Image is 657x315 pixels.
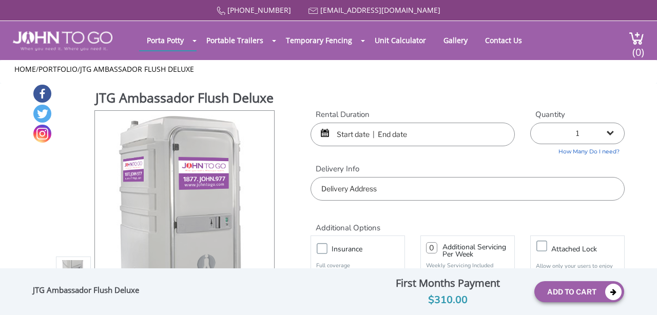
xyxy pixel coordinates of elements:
[80,64,194,74] a: JTG Ambassador Flush Deluxe
[477,30,530,50] a: Contact Us
[530,144,625,156] a: How Many Do I need?
[311,211,625,233] h2: Additional Options
[278,30,360,50] a: Temporary Fencing
[33,105,51,123] a: Twitter
[33,85,51,103] a: Facebook
[33,125,51,143] a: Instagram
[308,8,318,14] img: Mail
[616,274,657,315] button: Live Chat
[426,242,437,253] input: 0
[95,89,275,109] h1: JTG Ambassador Flush Deluxe
[369,292,527,308] div: $310.00
[227,5,291,15] a: [PHONE_NUMBER]
[534,281,624,302] button: Add To Cart
[629,31,644,45] img: cart a
[530,109,625,120] label: Quantity
[139,30,191,50] a: Porta Potty
[369,274,527,292] div: First Months Payment
[217,7,225,15] img: Call
[199,30,271,50] a: Portable Trailers
[311,177,625,201] input: Delivery Address
[367,30,434,50] a: Unit Calculator
[536,263,619,276] p: Allow only your users to enjoy your potty.
[316,261,399,271] p: Full coverage
[14,64,643,74] ul: / /
[311,109,515,120] label: Rental Duration
[38,64,78,74] a: Portfolio
[311,164,625,174] label: Delivery Info
[311,123,515,146] input: Start date | End date
[426,262,509,269] p: Weekly Servicing Included
[442,244,509,258] h3: Additional Servicing Per Week
[320,5,440,15] a: [EMAIL_ADDRESS][DOMAIN_NAME]
[332,243,410,255] h3: Insurance
[551,243,629,255] h3: Attached lock
[436,30,475,50] a: Gallery
[13,31,112,51] img: JOHN to go
[14,64,36,74] a: Home
[632,37,644,59] span: (0)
